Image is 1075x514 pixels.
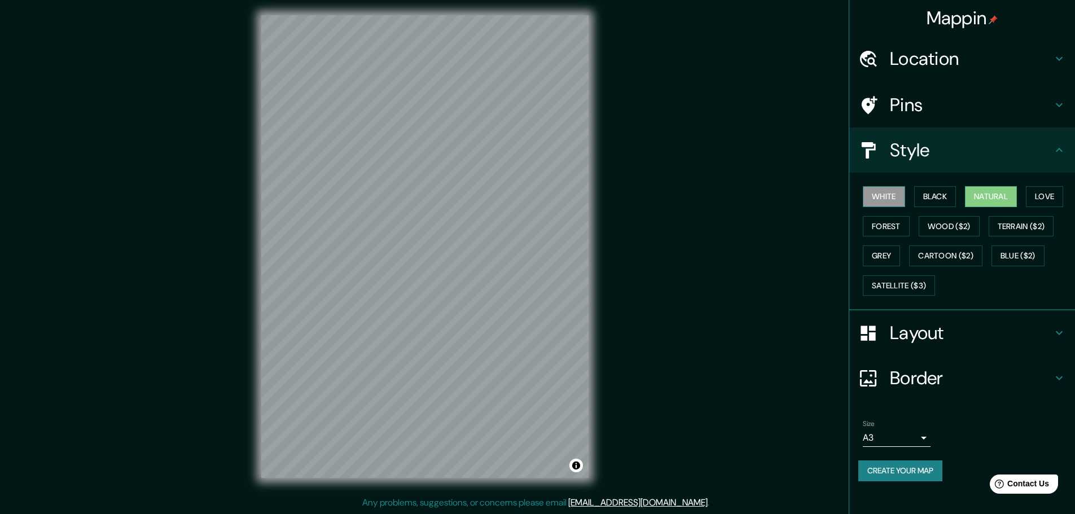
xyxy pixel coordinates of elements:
[863,419,875,429] label: Size
[849,82,1075,128] div: Pins
[709,496,711,509] div: .
[890,47,1052,70] h4: Location
[863,275,935,296] button: Satellite ($3)
[989,15,998,24] img: pin-icon.png
[914,186,956,207] button: Black
[927,7,998,29] h4: Mappin
[863,245,900,266] button: Grey
[989,216,1054,237] button: Terrain ($2)
[261,15,589,478] canvas: Map
[849,36,1075,81] div: Location
[849,128,1075,173] div: Style
[849,355,1075,401] div: Border
[975,470,1063,502] iframe: Help widget launcher
[890,322,1052,344] h4: Layout
[863,216,910,237] button: Forest
[849,310,1075,355] div: Layout
[909,245,982,266] button: Cartoon ($2)
[711,496,713,509] div: .
[569,459,583,472] button: Toggle attribution
[362,496,709,509] p: Any problems, suggestions, or concerns please email .
[863,186,905,207] button: White
[858,460,942,481] button: Create your map
[568,497,708,508] a: [EMAIL_ADDRESS][DOMAIN_NAME]
[919,216,980,237] button: Wood ($2)
[890,94,1052,116] h4: Pins
[965,186,1017,207] button: Natural
[890,139,1052,161] h4: Style
[890,367,1052,389] h4: Border
[863,429,931,447] div: A3
[991,245,1045,266] button: Blue ($2)
[1026,186,1063,207] button: Love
